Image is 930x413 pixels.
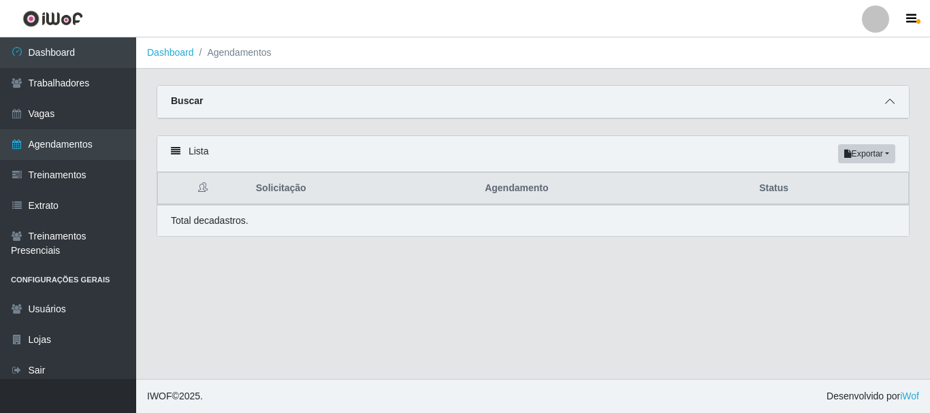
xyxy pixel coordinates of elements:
[194,46,272,60] li: Agendamentos
[827,389,919,403] span: Desenvolvido por
[751,173,908,205] th: Status
[147,389,203,403] span: © 2025 .
[147,47,194,58] a: Dashboard
[900,391,919,401] a: iWof
[157,136,909,172] div: Lista
[248,173,477,205] th: Solicitação
[838,144,895,163] button: Exportar
[136,37,930,69] nav: breadcrumb
[171,214,248,228] p: Total de cadastros.
[171,95,203,106] strong: Buscar
[22,10,83,27] img: CoreUI Logo
[477,173,751,205] th: Agendamento
[147,391,172,401] span: IWOF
